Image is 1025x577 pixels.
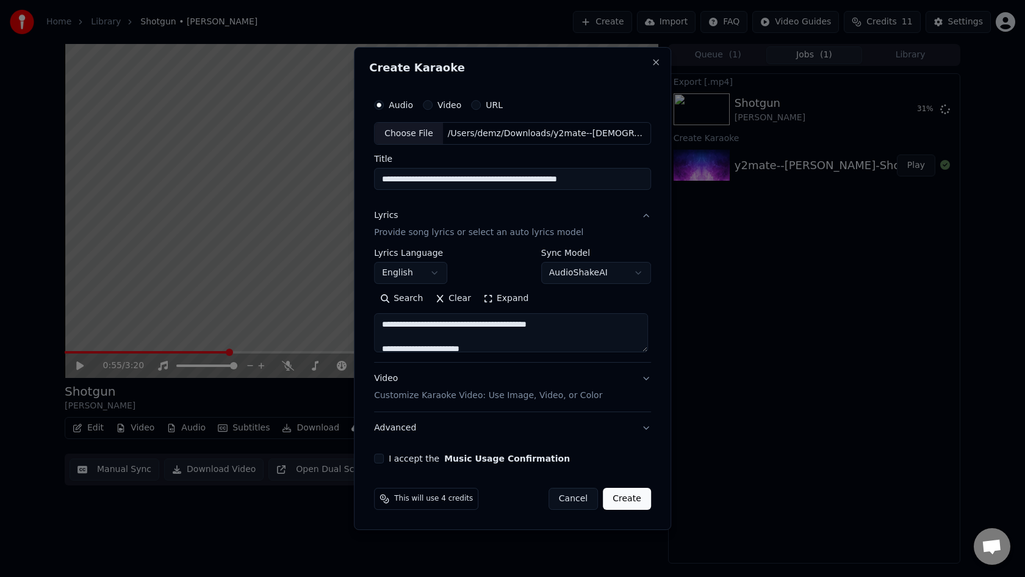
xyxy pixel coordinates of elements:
[477,289,534,309] button: Expand
[548,488,598,510] button: Cancel
[374,200,651,249] button: LyricsProvide song lyrics or select an auto lyrics model
[437,101,461,109] label: Video
[374,289,429,309] button: Search
[374,210,398,222] div: Lyrics
[603,488,651,510] button: Create
[369,62,656,73] h2: Create Karaoke
[374,249,651,363] div: LyricsProvide song lyrics or select an auto lyrics model
[375,123,443,145] div: Choose File
[389,101,413,109] label: Audio
[389,454,570,463] label: I accept the
[374,155,651,164] label: Title
[374,249,447,258] label: Lyrics Language
[394,494,473,504] span: This will use 4 credits
[374,373,602,402] div: Video
[429,289,477,309] button: Clear
[374,227,583,239] p: Provide song lyrics or select an auto lyrics model
[541,249,651,258] label: Sync Model
[374,390,602,402] p: Customize Karaoke Video: Use Image, Video, or Color
[486,101,503,109] label: URL
[444,454,570,463] button: I accept the
[443,128,650,140] div: /Users/demz/Downloads/y2mate--[DEMOGRAPHIC_DATA][PERSON_NAME]-[PERSON_NAME]-Shallow-Lyrics-A-Star...
[374,412,651,444] button: Advanced
[374,363,651,412] button: VideoCustomize Karaoke Video: Use Image, Video, or Color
